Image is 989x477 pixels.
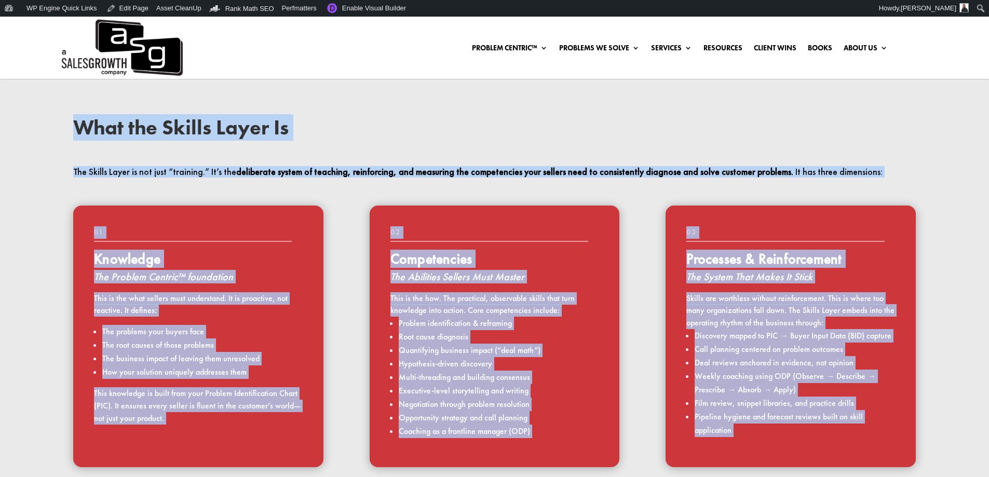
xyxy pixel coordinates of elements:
[686,292,895,329] p: Skills are worthless without reinforcement. This is where too many organizations fall down. The S...
[686,251,895,267] div: Processes & Reinforcement
[399,425,599,438] li: Coaching as a frontline manager (ODP)
[390,292,599,317] p: This is the how. The practical, observable skills that turn knowledge into action. Core competenc...
[390,251,599,267] div: Competencies
[103,65,112,74] img: tab_keywords_by_traffic_grey.svg
[60,17,183,79] a: A Sales Growth Company Logo
[390,226,588,242] div: 02
[94,226,292,242] div: 01
[399,357,599,371] li: Hypothesis-driven discovery
[73,117,916,143] h2: What the Skills Layer Is
[901,4,956,12] span: [PERSON_NAME]
[795,166,883,178] span: It has three dimensions:
[17,17,25,25] img: logo_orange.svg
[399,398,599,411] li: Negotiation through problem resolution
[651,44,692,56] a: Services
[60,17,183,79] img: ASG Co. Logo
[225,5,274,12] span: Rank Math SEO
[399,344,599,357] li: Quantifying business impact (“deal math”)
[695,356,895,370] li: Deal reviews anchored in evidence, not opinion
[686,270,895,283] div: The System That Makes It Stick
[754,44,796,56] a: Client Wins
[695,343,895,356] li: Call planning centered on problem outcomes
[39,66,93,73] div: Domain Overview
[695,410,895,437] li: Pipeline hygiene and forecast reviews built on skill application
[399,384,599,398] li: Executive-level storytelling and writing
[115,66,175,73] div: Keywords by Traffic
[102,352,302,365] li: The business impact of leaving them unresolved
[390,270,599,283] div: The Abilities Sellers Must Master
[17,27,25,35] img: website_grey.svg
[399,411,599,425] li: Opportunity strategy and call planning
[844,44,888,56] a: About Us
[695,370,895,397] li: Weekly coaching using ODP (Observe → Describe → Prescribe → Absorb → Apply)
[94,292,302,325] p: This is the what sellers must understand. It is proactive, not reactive. It defines:
[102,338,302,352] li: The root causes of those problems
[236,166,793,178] b: deliberate system of teaching, reinforcing, and measuring the competencies your sellers need to c...
[695,329,895,343] li: Discovery mapped to PIC → Buyer Input Data (BID) capture
[399,371,599,384] li: Multi-threading and building consensus
[808,44,832,56] a: Books
[94,387,302,424] p: This knowledge is built from your Problem Identification Chart (PIC). It ensures every seller is ...
[399,330,599,344] li: Root cause diagnosis
[703,44,742,56] a: Resources
[94,270,302,283] div: The Problem Centric™ foundation
[27,27,114,35] div: Domain: [DOMAIN_NAME]
[73,166,236,178] span: The Skills Layer is not just “training.” It’s the
[28,65,36,74] img: tab_domain_overview_orange.svg
[399,317,599,330] li: Problem identification & reframing
[695,397,895,410] li: Film review, snippet libraries, and practice drills
[102,365,302,379] li: How your solution uniquely addresses them
[686,226,884,242] div: 03
[559,44,640,56] a: Problems We Solve
[94,251,302,267] div: Knowledge
[102,325,302,338] li: The problems your buyers face
[29,17,51,25] div: v 4.0.25
[472,44,548,56] a: Problem Centric™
